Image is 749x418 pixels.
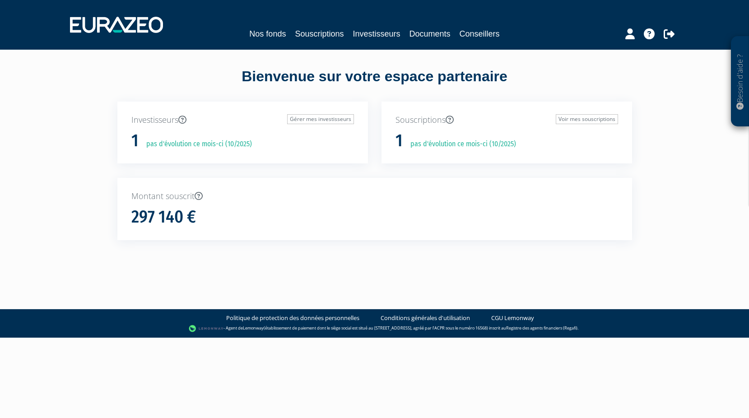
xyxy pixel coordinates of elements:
[491,314,534,322] a: CGU Lemonway
[249,28,286,40] a: Nos fonds
[226,314,359,322] a: Politique de protection des données personnelles
[395,114,618,126] p: Souscriptions
[189,324,223,333] img: logo-lemonway.png
[409,28,451,40] a: Documents
[131,190,618,202] p: Montant souscrit
[295,28,344,40] a: Souscriptions
[243,325,264,331] a: Lemonway
[111,66,639,102] div: Bienvenue sur votre espace partenaire
[395,131,403,150] h1: 1
[353,28,400,40] a: Investisseurs
[131,114,354,126] p: Investisseurs
[9,324,740,333] div: - Agent de (établissement de paiement dont le siège social est situé au [STREET_ADDRESS], agréé p...
[131,208,196,227] h1: 297 140 €
[131,131,139,150] h1: 1
[140,139,252,149] p: pas d'évolution ce mois-ci (10/2025)
[506,325,577,331] a: Registre des agents financiers (Regafi)
[735,41,745,122] p: Besoin d'aide ?
[404,139,516,149] p: pas d'évolution ce mois-ci (10/2025)
[381,314,470,322] a: Conditions générales d'utilisation
[287,114,354,124] a: Gérer mes investisseurs
[460,28,500,40] a: Conseillers
[556,114,618,124] a: Voir mes souscriptions
[70,17,163,33] img: 1732889491-logotype_eurazeo_blanc_rvb.png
